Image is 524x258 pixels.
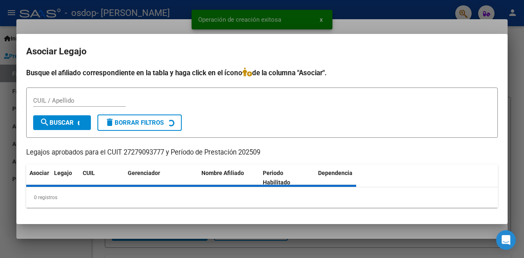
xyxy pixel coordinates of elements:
[201,170,244,176] span: Nombre Afiliado
[124,164,198,191] datatable-header-cell: Gerenciador
[26,148,498,158] p: Legajos aprobados para el CUIT 27279093777 y Período de Prestación 202509
[263,170,290,186] span: Periodo Habilitado
[83,170,95,176] span: CUIL
[496,230,516,250] div: Open Intercom Messenger
[315,164,376,191] datatable-header-cell: Dependencia
[26,164,51,191] datatable-header-cell: Asociar
[26,44,498,59] h2: Asociar Legajo
[97,114,182,131] button: Borrar Filtros
[79,164,124,191] datatable-header-cell: CUIL
[51,164,79,191] datatable-header-cell: Legajo
[26,187,498,208] div: 0 registros
[26,67,498,78] h4: Busque el afiliado correspondiente en la tabla y haga click en el ícono de la columna "Asociar".
[105,117,115,127] mat-icon: delete
[54,170,72,176] span: Legajo
[40,117,50,127] mat-icon: search
[33,115,91,130] button: Buscar
[260,164,315,191] datatable-header-cell: Periodo Habilitado
[128,170,160,176] span: Gerenciador
[29,170,49,176] span: Asociar
[318,170,352,176] span: Dependencia
[40,119,74,126] span: Buscar
[198,164,260,191] datatable-header-cell: Nombre Afiliado
[105,119,164,126] span: Borrar Filtros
